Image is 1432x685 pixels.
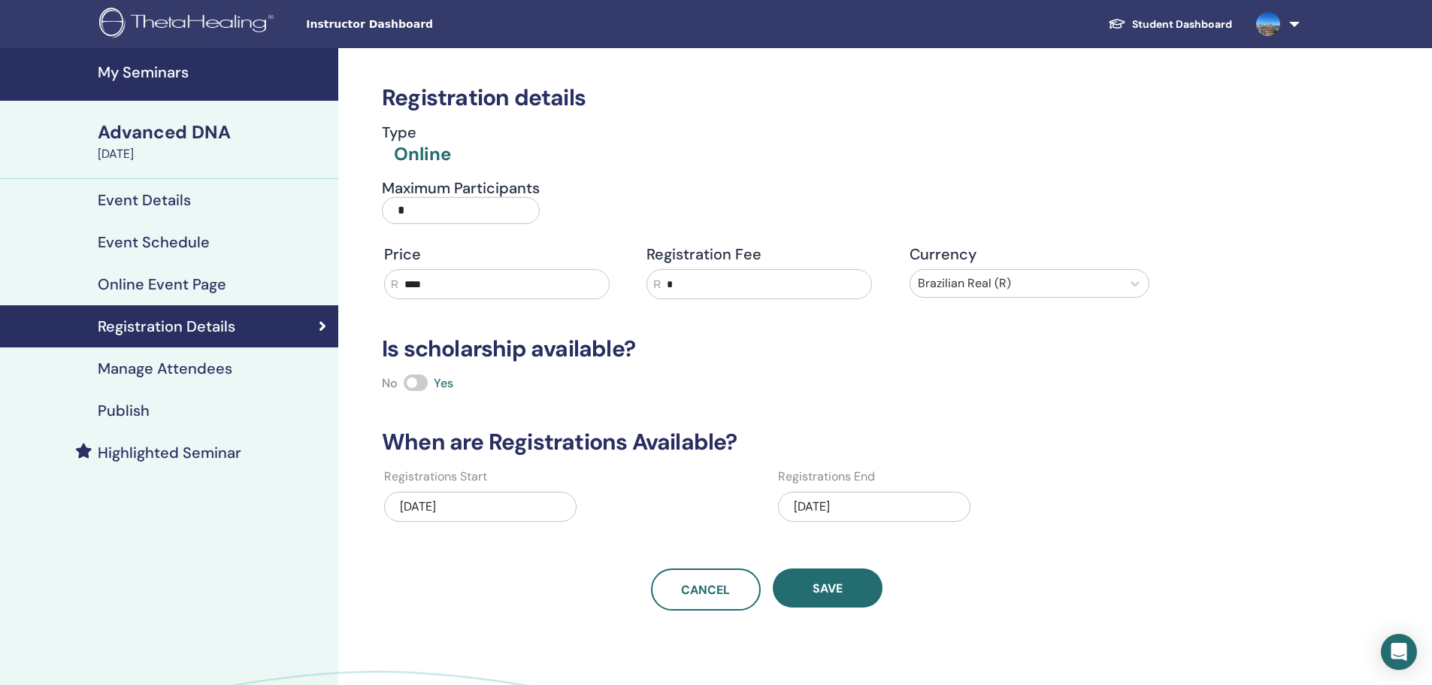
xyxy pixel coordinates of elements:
[773,568,883,608] button: Save
[98,145,329,163] div: [DATE]
[391,277,398,292] span: R
[646,245,886,263] h4: Registration Fee
[1381,634,1417,670] div: Open Intercom Messenger
[89,120,338,163] a: Advanced DNA[DATE]
[1096,11,1244,38] a: Student Dashboard
[98,233,210,251] h4: Event Schedule
[910,245,1149,263] h4: Currency
[373,335,1161,362] h3: Is scholarship available?
[813,580,843,596] span: Save
[681,582,730,598] span: Cancel
[382,179,540,197] h4: Maximum Participants
[382,197,540,224] input: Maximum Participants
[434,375,453,391] span: Yes
[98,191,191,209] h4: Event Details
[373,84,1161,111] h3: Registration details
[384,492,577,522] div: [DATE]
[1108,17,1126,30] img: graduation-cap-white.svg
[98,402,150,420] h4: Publish
[382,375,398,391] span: No
[98,63,329,81] h4: My Seminars
[98,120,329,145] div: Advanced DNA
[382,123,451,141] h4: Type
[394,141,451,167] div: Online
[373,429,1161,456] h3: When are Registrations Available?
[98,275,226,293] h4: Online Event Page
[384,245,624,263] h4: Price
[98,359,232,377] h4: Manage Attendees
[778,492,970,522] div: [DATE]
[306,17,531,32] span: Instructor Dashboard
[653,277,661,292] span: R
[778,468,875,486] label: Registrations End
[99,8,279,41] img: logo.png
[651,568,761,611] a: Cancel
[98,444,241,462] h4: Highlighted Seminar
[1256,12,1280,36] img: default.jpg
[384,468,487,486] label: Registrations Start
[98,317,235,335] h4: Registration Details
